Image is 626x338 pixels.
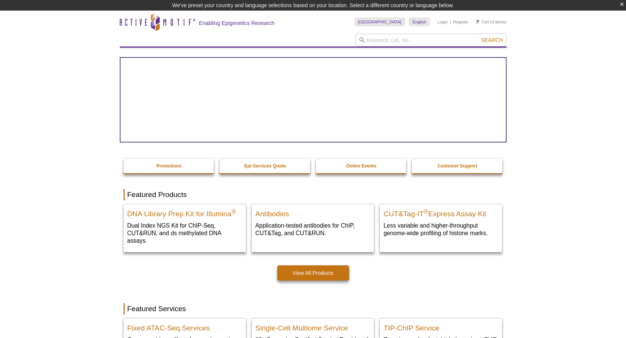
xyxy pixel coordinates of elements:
h2: CUT&Tag-IT Express Assay Kit [383,206,498,218]
a: DNA Library Prep Kit for Illumina DNA Library Prep Kit for Illumina® Dual Index NGS Kit for ChIP-... [124,204,246,252]
button: Search [479,37,505,43]
span: Search [481,37,503,43]
h2: TIP-ChIP Service [383,321,498,332]
strong: Customer Support [437,163,477,169]
h2: Featured Products [124,189,503,200]
h2: Featured Services [124,303,503,315]
p: Dual Index NGS Kit for ChIP-Seq, CUT&RUN, and ds methylated DNA assays. [127,222,242,245]
img: Your Cart [476,20,479,23]
a: Login [437,19,448,25]
a: View All Products [277,265,349,281]
li: (0 items) [476,17,507,26]
h2: Single-Cell Multiome Service [255,321,370,332]
a: Cart [476,19,489,25]
input: Keyword, Cat. No. [356,34,507,47]
a: Promotions [124,159,215,173]
li: | [450,17,451,26]
strong: Epi-Services Quote [244,163,286,169]
a: Customer Support [412,159,503,173]
a: CUT&Tag-IT® Express Assay Kit CUT&Tag-IT®Express Assay Kit Less variable and higher-throughput ge... [380,204,502,245]
h2: DNA Library Prep Kit for Illumina [127,206,242,218]
h2: Enabling Epigenetics Research [199,20,275,26]
a: [GEOGRAPHIC_DATA] [354,17,405,26]
sup: ® [232,208,236,215]
a: Epi-Services Quote [219,159,311,173]
h2: Antibodies [255,206,370,218]
a: Register [453,19,468,25]
p: Application-tested antibodies for ChIP, CUT&Tag, and CUT&RUN. [255,222,370,237]
sup: ® [424,208,428,215]
a: Online Events [316,159,407,173]
a: All Antibodies Antibodies Application-tested antibodies for ChIP, CUT&Tag, and CUT&RUN. [252,204,374,245]
strong: Promotions [156,163,182,169]
strong: Online Events [346,163,376,169]
h2: Fixed ATAC-Seq Services [127,321,242,332]
p: Less variable and higher-throughput genome-wide profiling of histone marks​. [383,222,498,237]
a: English [409,17,430,26]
